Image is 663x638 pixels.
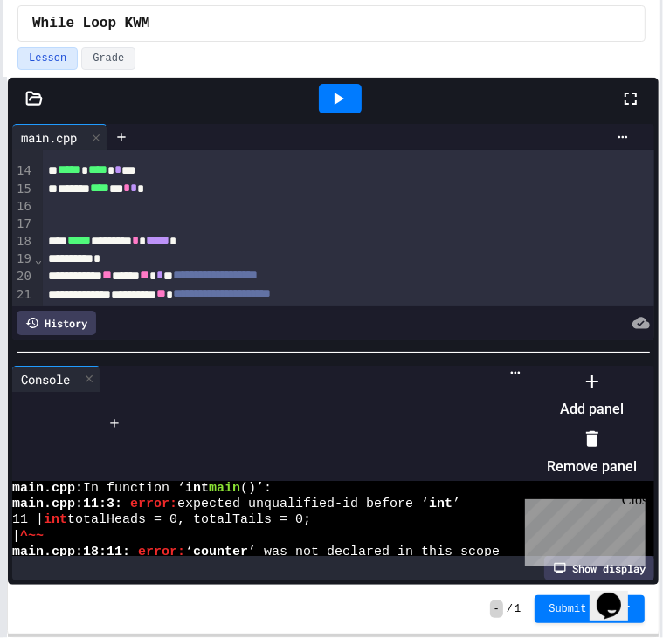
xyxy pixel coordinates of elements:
span: int [44,512,67,528]
iframe: chat widget [518,492,646,566]
span: ‘ [185,545,193,560]
div: main.cpp [12,124,107,150]
span: ^~~ [20,529,44,545]
span: In function ‘ [83,481,185,497]
span: | [12,529,20,545]
span: - [490,600,503,618]
div: 19 [12,250,34,268]
li: Remove panel [547,425,637,481]
div: 22 [12,304,34,322]
span: 11 | [12,512,44,528]
div: Chat with us now!Close [7,7,121,111]
button: Submit Answer [535,595,645,623]
span: main.cpp: [12,481,83,497]
span: counter [193,545,248,560]
span: ’ was not declared in this scope [248,545,500,560]
span: int [185,481,209,497]
div: 21 [12,286,34,305]
iframe: chat widget [590,568,646,621]
div: Console [12,366,100,392]
div: Console [12,370,79,388]
div: 18 [12,233,34,251]
span: ’ [452,497,460,512]
span: error: [138,545,185,560]
div: Show display [544,556,654,580]
div: main.cpp [12,128,86,147]
span: main.cpp:18:11: [12,545,130,560]
span: ()’: [240,481,272,497]
button: Lesson [17,47,78,70]
span: main.cpp:11:3: [12,497,122,512]
span: totalHeads = 0, totalTails = 0; [67,512,311,528]
span: While Loop KWM [32,13,149,34]
div: 16 [12,198,34,216]
li: Add panel [547,367,637,423]
div: 20 [12,268,34,286]
span: main [209,481,240,497]
div: 17 [12,216,34,233]
span: Fold line [34,252,43,266]
button: Grade [81,47,135,70]
span: int [429,497,452,512]
span: 1 [515,602,521,616]
span: Submit Answer [549,602,631,616]
span: expected unqualified-id before ‘ [177,497,429,512]
span: / [507,602,513,616]
div: 15 [12,181,34,199]
div: History [17,311,96,335]
div: 14 [12,162,34,181]
span: error: [130,497,177,512]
